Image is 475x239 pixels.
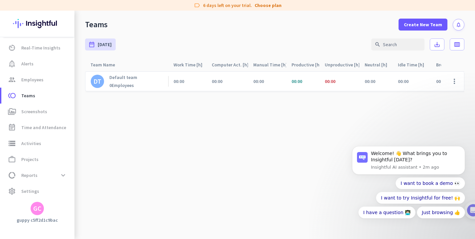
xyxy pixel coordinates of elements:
div: Manual Time [h] [253,60,286,69]
i: notifications [456,22,461,28]
img: Insightful logo [13,11,61,37]
input: Search [371,39,424,50]
a: storageActivities [1,135,74,151]
button: more_vert [446,73,462,89]
b: 0 [109,82,112,88]
i: search [375,41,381,47]
div: GC [33,205,42,212]
a: notification_importantAlerts [1,56,74,72]
span: Screenshots [21,108,47,116]
button: notifications [453,19,464,31]
a: Choose plan [255,2,282,9]
div: Unproductive [h] [325,60,359,69]
span: 00:00 [292,78,302,84]
div: Idle Time [h] [398,60,431,69]
span: [DATE] [98,41,112,48]
span: Time and Attendance [21,123,66,131]
a: DTDefault team0Employees [91,74,137,88]
span: Activities [21,139,41,147]
a: data_usageReportsexpand_more [1,167,74,183]
span: Reports [21,171,38,179]
i: date_range [88,41,95,48]
div: 00:00 [436,78,447,84]
button: calendar_view_week [450,39,464,50]
a: work_outlineProjects [1,151,74,167]
a: event_noteTime and Attendance [1,119,74,135]
div: Break Time [h] [436,60,469,69]
i: data_usage [8,171,16,179]
span: Real-Time Insights [21,44,60,52]
span: Projects [21,155,39,163]
span: 00:00 [253,78,264,84]
a: av_timerReal-Time Insights [1,40,74,56]
span: 00:00 [325,78,335,84]
div: DT [93,78,101,85]
i: av_timer [8,44,16,52]
div: Employees [109,82,137,88]
i: notification_important [8,60,16,68]
span: Settings [21,187,39,195]
div: Team Name [90,60,123,69]
a: tollTeams [1,88,74,104]
i: work_outline [8,155,16,163]
button: save_alt [430,39,444,50]
div: Neutral [h] [365,60,393,69]
i: storage [8,139,16,147]
i: save_alt [434,41,440,48]
i: settings [8,187,16,195]
a: settingsSettings [1,183,74,199]
div: Productive [h] [292,60,319,69]
a: perm_mediaScreenshots [1,104,74,119]
p: Default team [109,74,137,80]
span: Teams [21,92,35,100]
button: Create New Team [399,19,447,31]
i: label [194,2,200,9]
span: 00:00 [174,78,184,84]
button: expand_more [57,169,69,181]
div: Computer Act. [h] [212,60,248,69]
span: 00:00 [365,78,375,84]
i: group [8,76,16,84]
span: 00:00 [398,78,409,84]
i: calendar_view_week [454,41,460,48]
span: 00:00 [212,78,222,84]
i: event_note [8,123,16,131]
div: Work Time [h] [174,60,206,69]
span: Alerts [21,60,34,68]
iframe: Intercom notifications message [342,95,475,236]
i: perm_media [8,108,16,116]
div: Teams [85,20,108,30]
span: Employees [21,76,44,84]
i: toll [8,92,16,100]
a: groupEmployees [1,72,74,88]
span: Create New Team [404,21,442,28]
